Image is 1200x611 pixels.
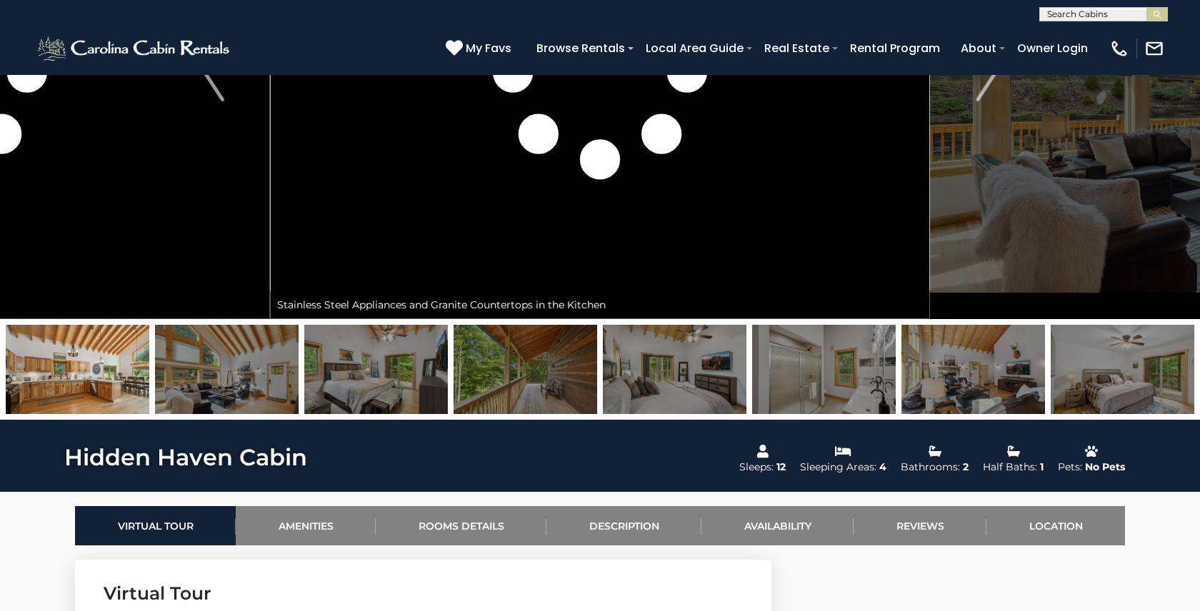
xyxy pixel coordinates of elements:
a: Reviews [854,506,986,545]
img: 166665681 [901,325,1045,414]
img: 166665697 [752,325,896,414]
div: Stainless Steel Appliances and Granite Countertops in the Kitchen [270,291,930,319]
img: 166665690 [304,325,448,414]
h3: Virtual Tour [104,581,743,606]
a: Virtual Tour [75,506,236,545]
img: 166665704 [454,325,597,414]
img: phone-regular-white.png [1109,39,1129,59]
a: About [954,36,1004,61]
a: Browse Rentals [529,36,632,61]
a: Rooms Details [376,506,546,545]
img: mail-regular-white.png [1144,39,1164,59]
a: Availability [701,506,854,545]
img: 166665688 [1051,325,1194,414]
a: Description [546,506,701,545]
a: Rental Program [843,36,947,61]
a: Local Area Guide [639,36,751,61]
img: 166665692 [603,325,746,414]
img: 166665677 [155,325,299,414]
img: White-1-2.png [36,34,234,63]
a: Real Estate [757,36,836,61]
img: 166665686 [6,325,149,414]
a: Owner Login [1010,36,1095,61]
span: My Favs [466,39,511,57]
a: Amenities [236,506,376,545]
a: My Favs [446,39,515,58]
a: Location [986,506,1125,545]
